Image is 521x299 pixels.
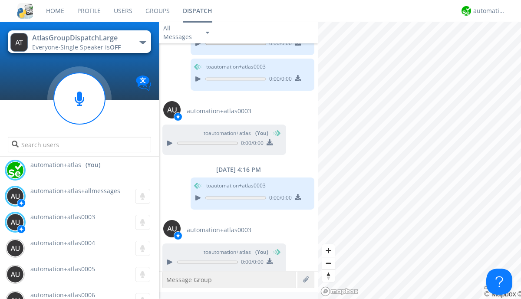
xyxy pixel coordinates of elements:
img: 373638.png [7,187,24,205]
span: 0:00 / 0:00 [238,139,264,149]
img: d2d01cd9b4174d08988066c6d424eccd [462,6,471,16]
button: Zoom out [322,257,335,269]
span: automation+atlas+allmessages [30,187,120,195]
img: 373638.png [7,214,24,231]
span: to automation+atlas [204,248,268,256]
img: download media button [267,139,273,145]
a: Mapbox [484,290,516,298]
span: (You) [255,129,268,137]
div: All Messages [163,24,198,41]
div: automation+atlas [473,7,506,15]
img: d2d01cd9b4174d08988066c6d424eccd [7,161,24,179]
button: AtlasGroupDispatchLargeEveryone·Single Speaker isOFF [8,30,151,53]
div: Everyone · [32,43,130,52]
span: 0:00 / 0:00 [238,258,264,268]
img: download media button [295,75,301,81]
div: AtlasGroupDispatchLarge [32,33,130,43]
span: automation+atlas0003 [30,213,95,221]
img: 373638.png [10,33,28,52]
span: automation+atlas0006 [30,291,95,299]
div: [DATE] 4:16 PM [159,165,318,174]
img: caret-down-sm.svg [206,32,209,34]
div: (You) [86,161,100,169]
img: 373638.png [7,266,24,283]
span: automation+atlas0003 [187,107,251,115]
input: Search users [8,137,151,152]
img: cddb5a64eb264b2086981ab96f4c1ba7 [17,3,33,19]
img: 373638.png [7,240,24,257]
span: to automation+atlas0003 [206,182,266,190]
img: Translation enabled [136,76,151,91]
span: automation+atlas0005 [30,265,95,273]
img: 373638.png [163,101,181,118]
span: automation+atlas0004 [30,239,95,247]
span: to automation+atlas0003 [206,63,266,71]
img: download media button [267,258,273,264]
span: 0:00 / 0:00 [266,39,292,49]
span: to automation+atlas [204,129,268,137]
span: OFF [110,43,121,51]
span: 0:00 / 0:00 [266,194,292,204]
span: (You) [255,248,268,256]
button: Reset bearing to north [322,269,335,282]
button: Toggle attribution [484,286,491,289]
span: Single Speaker is [60,43,121,51]
img: download media button [295,194,301,200]
a: Mapbox logo [320,286,359,296]
span: 0:00 / 0:00 [266,75,292,85]
button: Zoom in [322,244,335,257]
img: 373638.png [163,220,181,237]
span: automation+atlas0003 [187,226,251,234]
iframe: Toggle Customer Support [486,269,512,295]
span: automation+atlas [30,161,81,169]
span: Reset bearing to north [322,270,335,282]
